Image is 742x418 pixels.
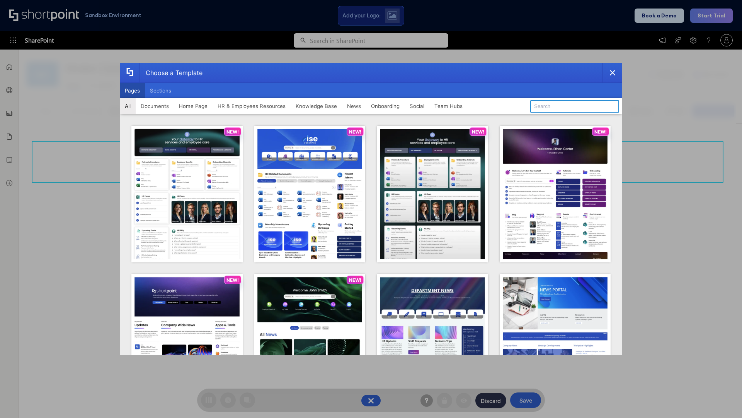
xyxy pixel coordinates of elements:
button: Documents [136,98,174,114]
button: News [342,98,366,114]
button: Knowledge Base [291,98,342,114]
iframe: Chat Widget [703,381,742,418]
button: Social [405,98,429,114]
button: Team Hubs [429,98,468,114]
p: NEW! [226,277,239,283]
button: All [120,98,136,114]
div: Choose a Template [140,63,203,82]
p: NEW! [349,129,361,135]
p: NEW! [594,129,607,135]
div: template selector [120,63,622,355]
p: NEW! [349,277,361,283]
button: Pages [120,83,145,98]
p: NEW! [472,129,484,135]
input: Search [530,100,619,113]
button: Sections [145,83,176,98]
button: Home Page [174,98,213,114]
p: NEW! [226,129,239,135]
button: Onboarding [366,98,405,114]
button: HR & Employees Resources [213,98,291,114]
